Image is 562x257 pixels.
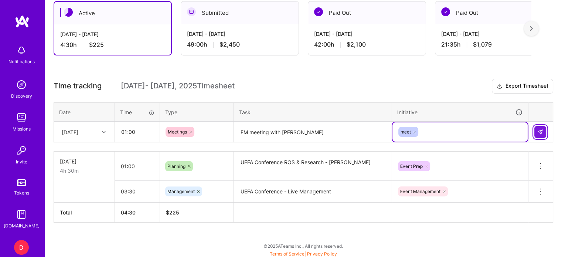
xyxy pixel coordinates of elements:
[167,163,185,169] span: Planning
[121,81,235,91] span: [DATE] - [DATE] , 2025 Timesheet
[115,202,160,222] th: 04:30
[8,58,35,65] div: Notifications
[160,102,234,122] th: Type
[13,125,31,133] div: Missions
[219,41,240,48] span: $2,450
[54,102,115,122] th: Date
[120,108,154,116] div: Time
[400,189,440,194] span: Event Management
[15,15,30,28] img: logo
[181,1,299,24] div: Submitted
[308,1,426,24] div: Paid Out
[347,41,366,48] span: $2,100
[102,130,106,134] i: icon Chevron
[400,163,423,169] span: Event Prep
[14,43,29,58] img: bell
[54,81,102,91] span: Time tracking
[17,179,26,186] img: tokens
[60,41,165,49] div: 4:30 h
[235,122,391,142] textarea: EM meeting with [PERSON_NAME]
[401,129,411,135] span: meet
[14,77,29,92] img: discovery
[168,129,187,135] span: Meetings
[441,41,547,48] div: 21:35 h
[235,152,391,180] textarea: UEFA Conference ROS & Research - [PERSON_NAME]
[54,2,171,24] div: Active
[314,30,420,38] div: [DATE] - [DATE]
[187,30,293,38] div: [DATE] - [DATE]
[12,240,31,255] a: D
[14,189,29,197] div: Tokens
[534,126,547,138] div: null
[235,182,391,202] textarea: UEFA Conference - Live Management
[441,30,547,38] div: [DATE] - [DATE]
[60,167,109,175] div: 4h 30m
[64,8,73,17] img: Active
[14,110,29,125] img: teamwork
[530,26,533,31] img: right
[473,41,492,48] span: $1,079
[234,102,392,122] th: Task
[60,30,165,38] div: [DATE] - [DATE]
[60,158,109,165] div: [DATE]
[187,41,293,48] div: 49:00 h
[497,82,503,90] i: icon Download
[435,1,553,24] div: Paid Out
[187,7,196,16] img: Submitted
[14,240,29,255] div: D
[4,222,40,230] div: [DOMAIN_NAME]
[166,209,179,216] span: $ 225
[11,92,32,100] div: Discovery
[270,251,337,257] span: |
[14,207,29,222] img: guide book
[14,143,29,158] img: Invite
[441,7,450,16] img: Paid Out
[167,189,195,194] span: Management
[492,79,553,94] button: Export Timesheet
[314,7,323,16] img: Paid Out
[270,251,304,257] a: Terms of Service
[16,158,27,166] div: Invite
[307,251,337,257] a: Privacy Policy
[314,41,420,48] div: 42:00 h
[62,128,78,136] div: [DATE]
[89,41,104,49] span: $225
[115,182,160,201] input: HH:MM
[397,108,523,116] div: Initiative
[537,129,543,135] img: Submit
[115,122,159,142] input: HH:MM
[115,156,160,176] input: HH:MM
[44,237,562,255] div: © 2025 ATeams Inc., All rights reserved.
[54,202,115,222] th: Total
